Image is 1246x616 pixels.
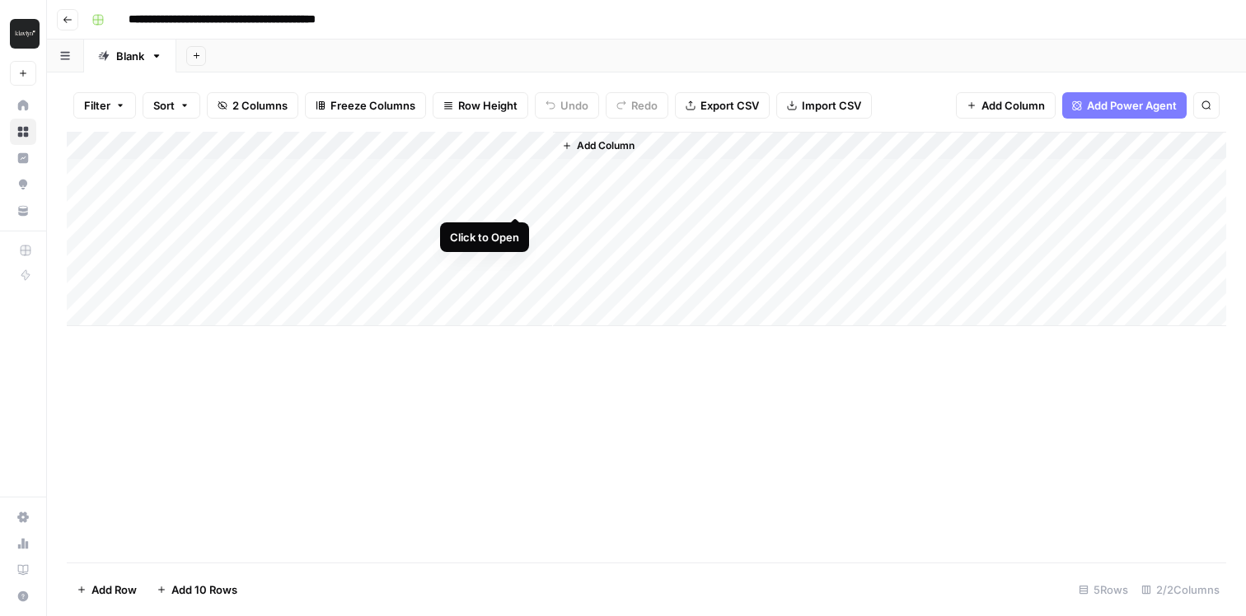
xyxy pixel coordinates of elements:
[171,581,237,598] span: Add 10 Rows
[981,97,1045,114] span: Add Column
[776,92,872,119] button: Import CSV
[700,97,759,114] span: Export CSV
[305,92,426,119] button: Freeze Columns
[10,583,36,609] button: Help + Support
[458,97,518,114] span: Row Height
[560,97,588,114] span: Undo
[555,135,641,156] button: Add Column
[1087,97,1177,114] span: Add Power Agent
[207,92,298,119] button: 2 Columns
[84,40,176,72] a: Blank
[330,97,415,114] span: Freeze Columns
[10,530,36,557] a: Usage
[73,92,136,119] button: Filter
[10,504,36,530] a: Settings
[232,97,288,114] span: 2 Columns
[433,92,528,119] button: Row Height
[675,92,770,119] button: Export CSV
[1062,92,1187,119] button: Add Power Agent
[956,92,1056,119] button: Add Column
[10,198,36,224] a: Your Data
[147,576,247,603] button: Add 10 Rows
[10,557,36,583] a: Learning Hub
[10,171,36,198] a: Opportunities
[84,97,110,114] span: Filter
[10,119,36,145] a: Browse
[577,138,635,153] span: Add Column
[1135,576,1226,603] div: 2/2 Columns
[10,145,36,171] a: Insights
[67,576,147,603] button: Add Row
[91,581,137,598] span: Add Row
[143,92,200,119] button: Sort
[10,19,40,49] img: Klaviyo Logo
[606,92,668,119] button: Redo
[802,97,861,114] span: Import CSV
[10,13,36,54] button: Workspace: Klaviyo
[116,48,144,64] div: Blank
[450,229,519,245] div: Click to Open
[631,97,658,114] span: Redo
[10,92,36,119] a: Home
[153,97,175,114] span: Sort
[1072,576,1135,603] div: 5 Rows
[535,92,599,119] button: Undo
